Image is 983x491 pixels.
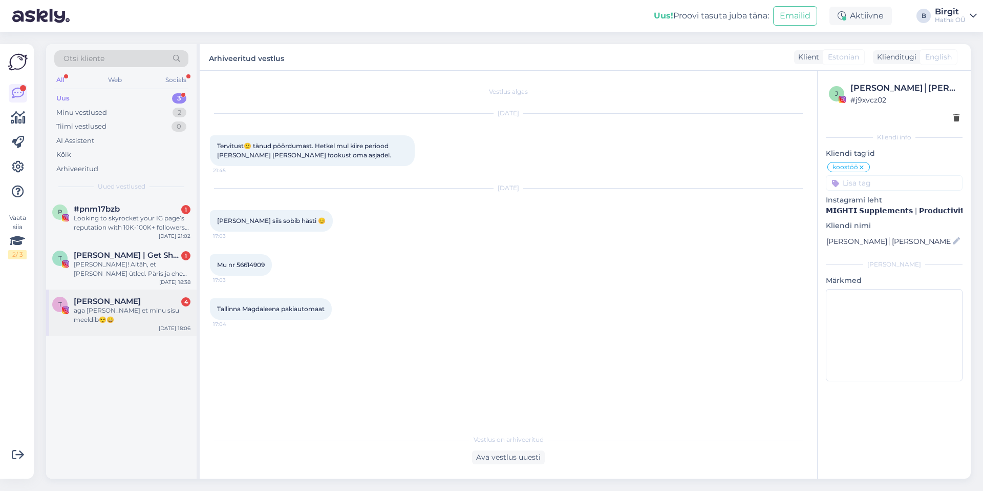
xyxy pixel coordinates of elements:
[54,73,66,87] div: All
[56,108,107,118] div: Minu vestlused
[916,9,931,23] div: B
[472,451,545,464] div: Ava vestlus uuesti
[850,94,959,106] div: # j9xvcz02
[850,82,959,94] div: [PERSON_NAME]│[PERSON_NAME]│Koolitaja
[56,93,70,104] div: Uus
[74,204,120,214] span: #pnm17bzb
[172,93,186,104] div: 3
[98,182,145,191] span: Uued vestlused
[828,52,859,63] span: Estonian
[8,52,28,72] img: Askly Logo
[873,52,916,63] div: Klienditugi
[826,260,963,269] div: [PERSON_NAME]
[58,300,62,308] span: T
[106,73,124,87] div: Web
[826,195,963,206] p: Instagrami leht
[794,52,819,63] div: Klient
[8,250,27,259] div: 2 / 3
[210,109,807,118] div: [DATE]
[935,8,966,16] div: Birgit
[217,142,391,159] span: Tervitust🙂 tänud pöördumast. Hetkel mul kiire periood [PERSON_NAME] [PERSON_NAME] fookust oma asj...
[74,251,180,260] span: Timo Porval | Get Sh!t Done
[213,320,251,328] span: 17:04
[172,121,186,132] div: 0
[74,260,190,278] div: [PERSON_NAME]! Aitäh, et [PERSON_NAME] ütled. Päris ja ehe olla on lihtsam ja see tõesti üks minu...
[826,220,963,231] p: Kliendi nimi
[181,251,190,260] div: 1
[654,10,769,22] div: Proovi tasuta juba täna:
[474,435,544,444] span: Vestlus on arhiveeritud
[58,254,62,262] span: T
[217,305,325,313] span: Tallinna Magdaleena pakiautomaat
[773,6,817,26] button: Emailid
[935,16,966,24] div: Hatha OÜ
[826,175,963,191] input: Lisa tag
[74,297,141,306] span: Thomas Tomp
[217,261,265,269] span: Mu nr 56614909
[210,87,807,96] div: Vestlus algas
[74,306,190,324] div: aga [PERSON_NAME] et minu sisu meeldib😌😄
[159,324,190,332] div: [DATE] 18:06
[63,53,104,64] span: Otsi kliente
[159,278,190,286] div: [DATE] 18:38
[925,52,952,63] span: English
[8,213,27,259] div: Vaata siia
[832,164,858,170] span: koostöö
[56,164,98,174] div: Arhiveeritud
[829,7,892,25] div: Aktiivne
[173,108,186,118] div: 2
[826,236,951,247] input: Lisa nimi
[826,275,963,286] p: Märkmed
[56,136,94,146] div: AI Assistent
[835,90,838,97] span: j
[935,8,977,24] a: BirgitHatha OÜ
[826,148,963,159] p: Kliendi tag'id
[213,167,251,174] span: 21:45
[213,232,251,240] span: 17:03
[181,205,190,214] div: 1
[217,217,326,224] span: [PERSON_NAME] siis sobib hästi 😊
[654,11,673,21] b: Uus!
[74,214,190,232] div: Looking to skyrocket your IG page’s reputation with 10K-100K+ followers instantly? 🚀 🔥 HQ Followe...
[210,183,807,193] div: [DATE]
[58,208,62,216] span: p
[209,50,284,64] label: Arhiveeritud vestlus
[181,297,190,306] div: 4
[213,276,251,284] span: 17:03
[163,73,188,87] div: Socials
[826,206,963,216] p: 𝗠𝗜𝗚𝗛𝗧𝗜 𝗦𝘂𝗽𝗽𝗹𝗲𝗺𝗲𝗻𝘁𝘀 | 𝗣𝗿𝗼𝗱𝘂𝗰𝘁𝗶𝘃𝗶𝘁𝘆, 𝗪𝗲𝗹𝗹𝗻𝗲𝘀𝘀 & 𝗥𝗲𝘀𝗶𝗹𝗶𝗲𝗻𝗰𝗲
[56,121,106,132] div: Tiimi vestlused
[826,133,963,142] div: Kliendi info
[56,150,71,160] div: Kõik
[159,232,190,240] div: [DATE] 21:02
